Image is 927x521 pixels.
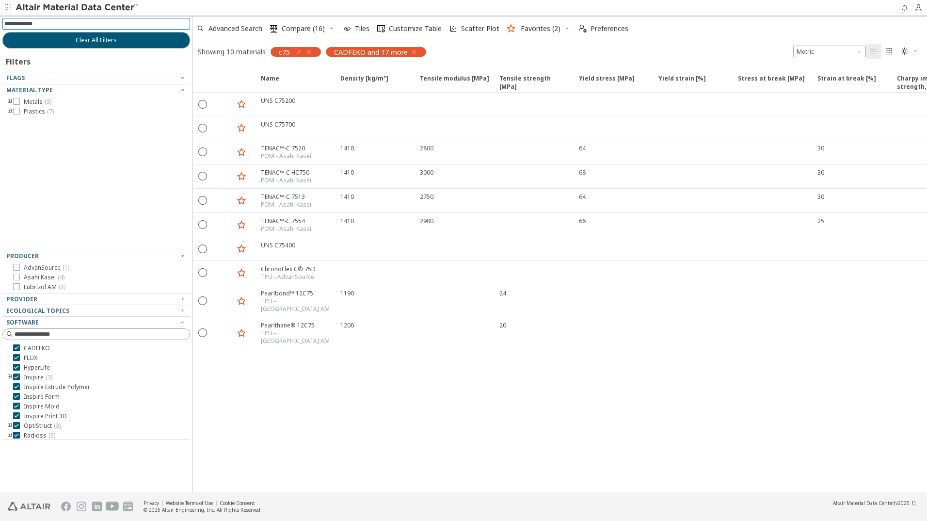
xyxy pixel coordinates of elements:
div: POM - Asahi Kasei [261,201,311,209]
span: Inspire Extrude Polymer [24,383,90,391]
div: 1410 [340,193,354,201]
div: 1410 [340,144,354,152]
span: ( 1 ) [63,263,69,272]
i:  [901,48,909,55]
span: Inspire Mold [24,403,60,410]
div: TENAC™-C 7554 [261,217,311,225]
div: 1200 [340,321,354,329]
button: Favorite [234,145,249,160]
span: Name [261,74,279,92]
button: Tile View [881,44,897,59]
span: CADFEKO and 17 more [334,48,408,56]
div: 30 [817,193,824,201]
span: Tensile strength [MPa] [494,74,573,92]
span: Stress at break [MPa] [732,74,812,92]
div: © 2025 Altair Engineering, Inc. All Rights Reserved. [144,506,262,513]
div: 2750 [420,193,433,201]
span: HyperLife [24,364,50,372]
span: FLUX [24,354,37,362]
span: Favorites (2) [521,25,560,32]
div: 66 [579,217,586,225]
span: ( 3 ) [54,422,61,430]
span: Flags [6,74,25,82]
a: Website Terms of Use [166,500,213,506]
div: 25 [817,217,824,225]
span: Strain at break [%] [812,74,891,92]
div: Filters [2,49,35,72]
span: Lubrizol AM [24,283,65,291]
div: TPU - AdvanSource [261,273,316,281]
span: Yield stress [MPa] [579,74,635,92]
div: 2900 [420,217,433,225]
div: ChronoFlex C® 75D [261,265,316,273]
div: 30 [817,168,824,177]
div: TENAC™-C 7513 [261,193,311,201]
button: Producer [2,250,190,262]
div: TPU - [GEOGRAPHIC_DATA] AM [261,297,335,313]
span: Expand [212,74,234,92]
button: Flags [2,72,190,84]
span: Tiles [355,25,369,32]
span: c75 [279,48,290,56]
span: ( 3 ) [45,98,51,106]
button: Software [2,317,190,328]
span: Metals [24,98,51,106]
div: TPU - [GEOGRAPHIC_DATA] AM [261,329,335,345]
div: TENAC™-C HC750 [261,168,311,177]
span: Altair Material Data Center [833,500,894,506]
div: UNS C75200 [261,97,295,105]
i: toogle group [6,374,13,381]
button: Favorite [234,241,249,257]
span: Scatter Plot [461,25,499,32]
button: Favorite [234,120,249,136]
div: Pearlbond™ 12C75 [261,289,335,297]
div: 1410 [340,217,354,225]
span: AdvanSource [24,264,69,272]
span: Advanced Search [208,25,262,32]
button: Clear All Filters [2,32,190,49]
div: POM - Asahi Kasei [261,177,311,184]
span: OptiStruct [24,422,61,430]
span: Inspire [24,374,52,381]
button: Favorite [234,217,249,233]
span: Yield stress [MPa] [573,74,653,92]
span: Inspire Print 3D [24,412,67,420]
button: Ecological Topics [2,305,190,317]
div: Showing 10 materials [198,47,266,56]
span: Software [6,318,39,326]
button: Theme [897,44,922,59]
div: 68 [579,168,586,177]
div: Unit System [793,46,866,57]
span: Tensile strength [MPa] [499,74,569,92]
div: UNS C75400 [261,241,295,249]
span: Customize Table [389,25,442,32]
div: 2800 [420,144,433,152]
span: ( 3 ) [48,431,55,440]
span: ( 7 ) [47,107,54,115]
button: Material Type [2,84,190,96]
div: TENAC™-C 7520 [261,144,311,152]
span: Plastics [24,108,54,115]
span: ( 4 ) [58,273,64,281]
div: 64 [579,193,586,201]
div: Pearlthane® 12C75 [261,321,335,329]
span: Tensile modulus [MPa] [414,74,494,92]
i: toogle group [6,98,13,106]
i:  [270,25,278,33]
i:  [579,25,587,33]
div: 1190 [340,289,354,297]
i: toogle group [6,432,13,440]
button: Favorite [234,326,249,341]
div: 64 [579,144,586,152]
div: 24 [499,289,506,297]
button: Favorite [234,193,249,209]
button: Provider [2,293,190,305]
div: (v2025.1) [833,500,915,506]
button: Favorite [234,265,249,281]
button: Table View [866,44,881,59]
span: Producer [6,252,39,260]
span: Ecological Topics [6,307,69,315]
div: 1410 [340,168,354,177]
img: Altair Material Data Center [16,3,139,13]
i:  [885,48,893,55]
